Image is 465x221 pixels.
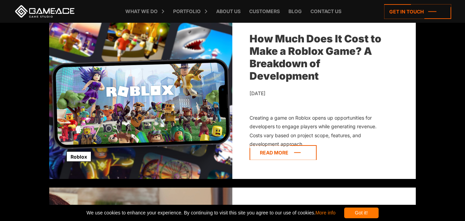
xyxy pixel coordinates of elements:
[250,32,381,82] a: How Much Does It Cost to Make a Roblox Game? A Breakdown of Development
[315,210,335,215] a: More info
[66,151,91,162] a: Roblox
[86,208,335,218] span: We use cookies to enhance your experience. By continuing to visit this site you agree to our use ...
[250,145,317,160] a: Read more
[344,208,379,218] div: Got it!
[250,89,385,98] div: [DATE]
[384,4,451,19] a: Get in touch
[49,12,232,179] img: How Much Does It Cost to Make a Roblox Game? A Breakdown of Development
[250,113,385,149] div: Creating a game on Roblox opens up opportunities for developers to engage players while generatin...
